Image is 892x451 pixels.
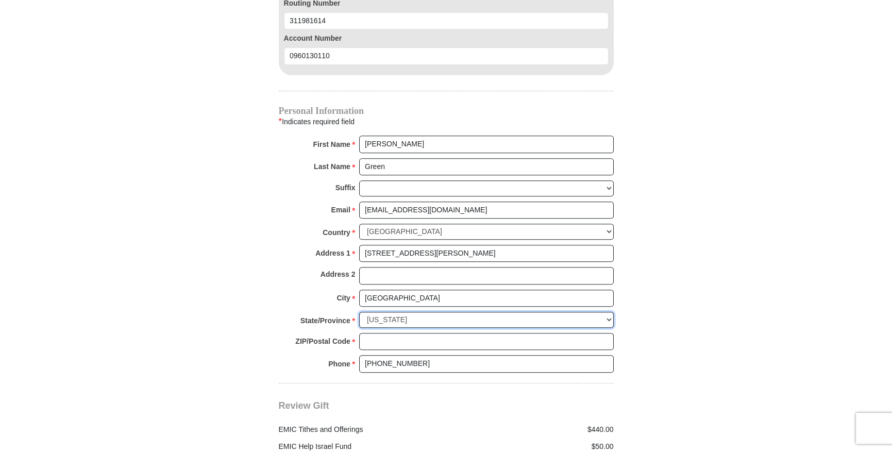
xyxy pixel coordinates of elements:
strong: Last Name [314,159,350,174]
strong: First Name [313,137,350,152]
h4: Personal Information [279,107,614,115]
strong: City [336,291,350,305]
span: Review Gift [279,400,329,411]
strong: Country [323,225,350,240]
div: Indicates required field [279,115,614,128]
strong: Address 1 [315,246,350,260]
strong: ZIP/Postal Code [295,334,350,348]
div: $440.00 [446,424,619,435]
div: EMIC Tithes and Offerings [273,424,446,435]
strong: Address 2 [321,267,356,281]
label: Account Number [284,33,609,44]
strong: State/Province [300,313,350,328]
strong: Phone [328,357,350,371]
strong: Email [331,203,350,217]
strong: Suffix [335,180,356,195]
